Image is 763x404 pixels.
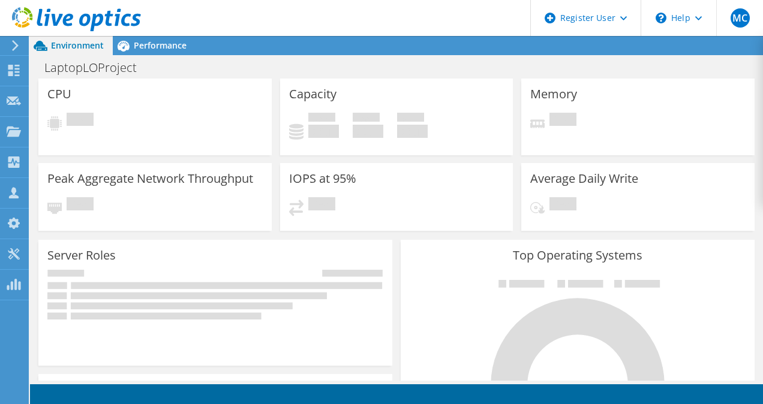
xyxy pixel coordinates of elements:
[656,13,666,23] svg: \n
[39,61,155,74] h1: LaptopLOProject
[530,88,577,101] h3: Memory
[410,249,746,262] h3: Top Operating Systems
[47,249,116,262] h3: Server Roles
[530,172,638,185] h3: Average Daily Write
[51,40,104,51] span: Environment
[134,40,187,51] span: Performance
[397,125,428,138] h4: 0 GiB
[308,125,339,138] h4: 0 GiB
[308,197,335,213] span: Pending
[67,197,94,213] span: Pending
[308,113,335,125] span: Used
[549,197,576,213] span: Pending
[353,113,380,125] span: Free
[67,113,94,129] span: Pending
[47,88,71,101] h3: CPU
[47,172,253,185] h3: Peak Aggregate Network Throughput
[731,8,750,28] span: MC
[397,113,424,125] span: Total
[289,88,337,101] h3: Capacity
[289,172,356,185] h3: IOPS at 95%
[353,125,383,138] h4: 0 GiB
[549,113,576,129] span: Pending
